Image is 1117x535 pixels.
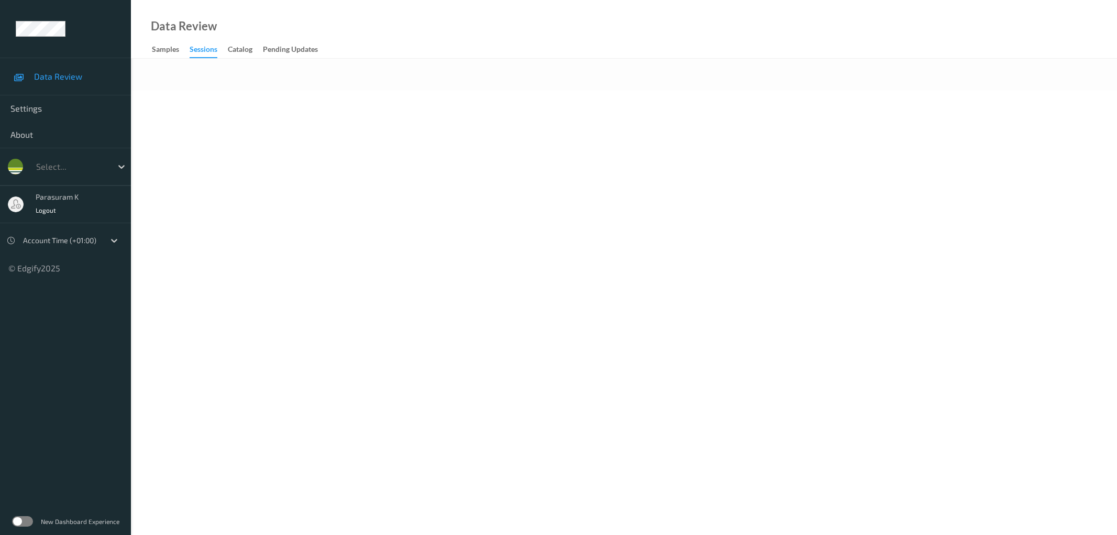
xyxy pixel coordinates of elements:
a: Catalog [228,42,263,57]
div: Samples [152,44,179,57]
div: Pending Updates [263,44,318,57]
a: Samples [152,42,190,57]
a: Pending Updates [263,42,328,57]
div: Catalog [228,44,252,57]
a: Sessions [190,42,228,58]
div: Sessions [190,44,217,58]
div: Data Review [151,21,217,31]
